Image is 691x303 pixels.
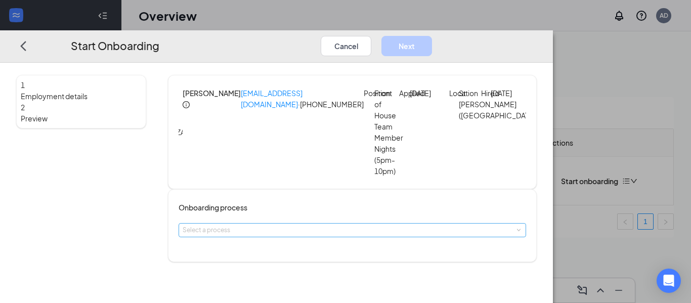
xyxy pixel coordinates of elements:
p: St. [PERSON_NAME] ([GEOGRAPHIC_DATA]) [459,88,478,121]
span: Employment details [21,91,142,102]
span: 1 [21,80,25,90]
span: 2 [21,103,25,112]
p: Location [449,88,459,99]
h3: Start Onboarding [71,37,159,54]
button: Next [381,35,432,56]
span: info-circle [183,101,190,108]
div: Select a process [183,225,517,235]
p: Hired [481,88,491,99]
p: [DATE] [491,88,510,99]
button: Cancel [321,35,371,56]
a: [EMAIL_ADDRESS][DOMAIN_NAME] [241,89,303,109]
p: [DATE] [410,88,431,99]
p: Front of House Team Member Nights (5pm-10pm) [374,88,396,177]
h4: Onboarding process [179,202,526,213]
h4: [PERSON_NAME] [183,88,241,99]
span: Preview [21,113,142,124]
p: Position [364,88,374,99]
p: · [PHONE_NUMBER] [241,88,364,166]
div: Open Intercom Messenger [657,269,681,293]
div: ZA [177,126,185,138]
p: Applied [399,88,410,99]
